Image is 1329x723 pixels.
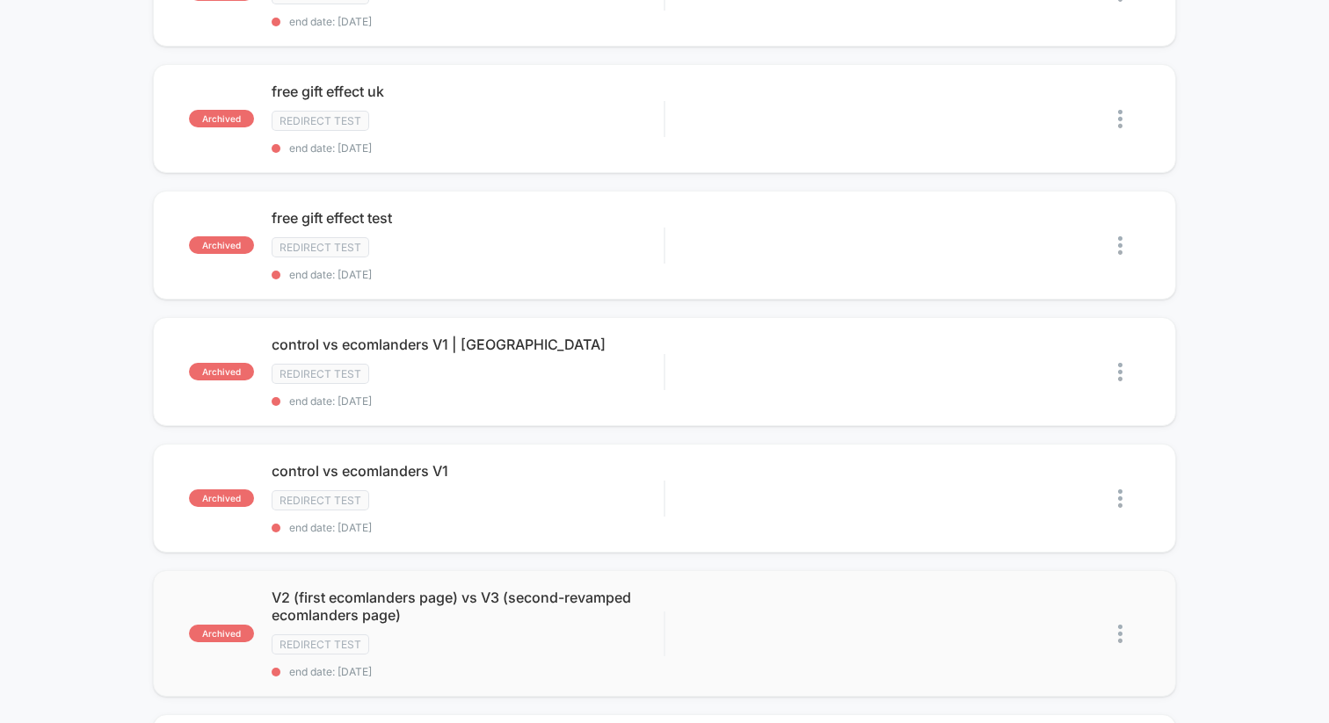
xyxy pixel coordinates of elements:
span: control vs ecomlanders V1 | [GEOGRAPHIC_DATA] [272,336,664,353]
span: Redirect Test [272,111,369,131]
span: end date: [DATE] [272,268,664,281]
span: archived [189,236,254,254]
img: close [1118,236,1122,255]
img: close [1118,110,1122,128]
span: end date: [DATE] [272,521,664,534]
span: end date: [DATE] [272,394,664,408]
img: close [1118,489,1122,508]
span: end date: [DATE] [272,15,664,28]
span: free gift effect test [272,209,664,227]
span: V2 (first ecomlanders page) vs V3 (second-revamped ecomlanders page) [272,589,664,624]
img: close [1118,625,1122,643]
span: Redirect Test [272,237,369,257]
span: end date: [DATE] [272,141,664,155]
span: Redirect Test [272,364,369,384]
span: archived [189,489,254,507]
span: archived [189,625,254,642]
span: archived [189,110,254,127]
span: Redirect Test [272,490,369,510]
span: Redirect Test [272,634,369,654]
span: end date: [DATE] [272,665,664,678]
span: control vs ecomlanders V1 [272,462,664,480]
img: close [1118,363,1122,381]
span: free gift effect uk [272,83,664,100]
span: archived [189,363,254,380]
